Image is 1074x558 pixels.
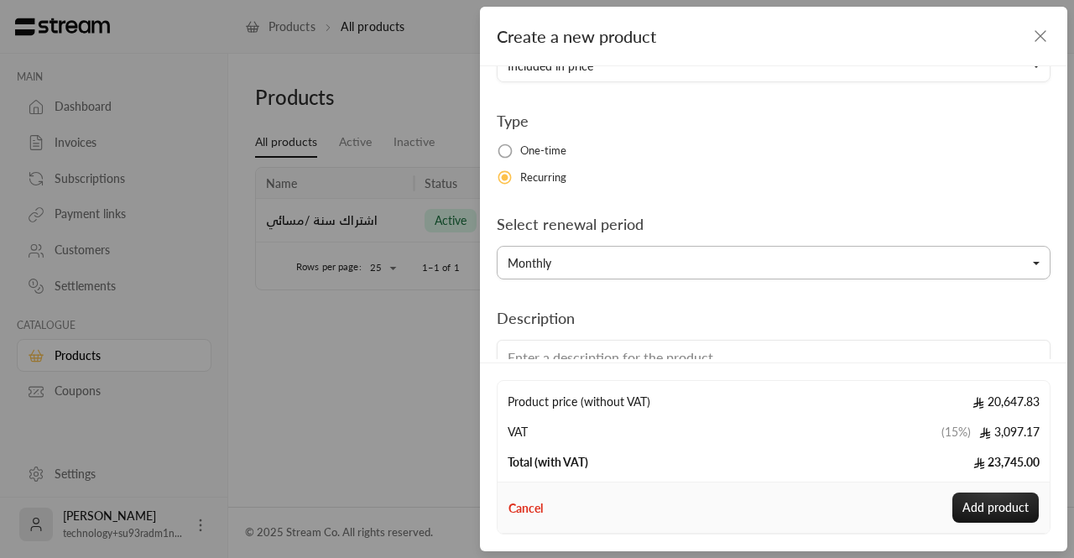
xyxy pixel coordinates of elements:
[497,26,656,46] span: Create a new product
[952,493,1039,523] button: Add product
[497,109,529,133] label: Type
[520,169,567,186] span: Recurring
[941,425,971,439] span: ( 15% )
[508,499,543,517] button: Cancel
[497,212,644,236] label: Select renewal period
[520,143,567,159] span: One-time
[508,455,588,469] span: Total (with VAT)
[508,425,528,439] span: VAT
[508,394,650,409] span: Product price (without VAT)
[497,306,575,330] label: Description
[973,455,1040,469] span: 23,745.00
[497,246,1051,279] button: Monthly
[972,394,1040,409] span: 20,647.83
[979,425,1040,439] span: 3,097.17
